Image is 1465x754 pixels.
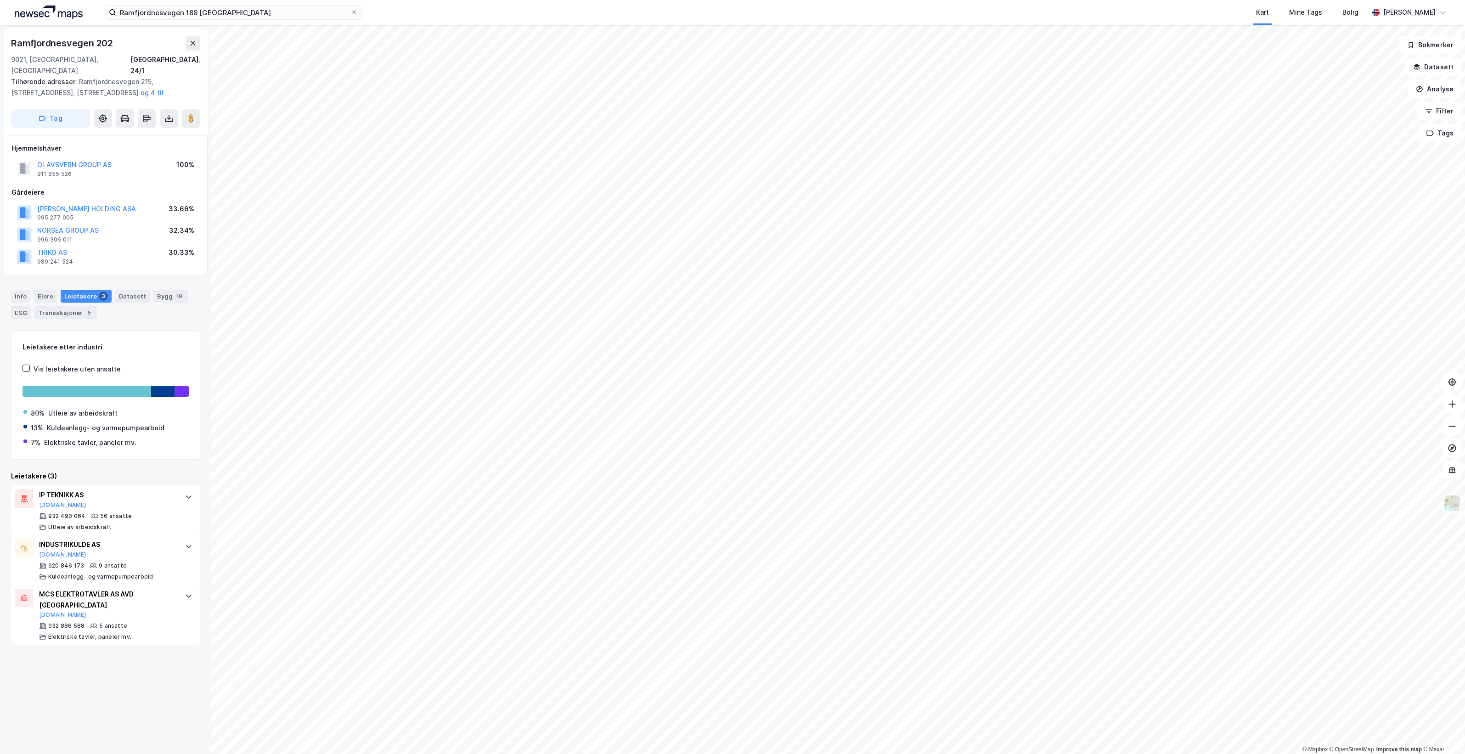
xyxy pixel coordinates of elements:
[31,437,40,448] div: 7%
[115,290,150,303] div: Datasett
[15,6,83,19] img: logo.a4113a55bc3d86da70a041830d287a7e.svg
[1383,7,1436,18] div: [PERSON_NAME]
[47,422,164,433] div: Kuldeanlegg- og varmepumpearbeid
[99,622,127,630] div: 5 ansatte
[169,225,194,236] div: 32.34%
[48,562,84,569] div: 920 846 173
[39,501,86,509] button: [DOMAIN_NAME]
[39,539,176,550] div: INDUSTRIKULDE AS
[31,422,43,433] div: 13%
[48,573,153,580] div: Kuldeanlegg- og varmepumpearbeid
[39,551,86,558] button: [DOMAIN_NAME]
[37,170,72,178] div: 911 855 526
[1376,746,1422,753] a: Improve this map
[11,143,200,154] div: Hjemmelshaver
[48,523,112,531] div: Utleie av arbeidskraft
[130,54,200,76] div: [GEOGRAPHIC_DATA], 24/1
[34,290,57,303] div: Eiere
[175,292,184,301] div: 19
[11,471,200,482] div: Leietakere (3)
[37,258,73,265] div: 989 241 524
[48,622,85,630] div: 932 886 588
[11,54,130,76] div: 9021, [GEOGRAPHIC_DATA], [GEOGRAPHIC_DATA]
[1443,495,1461,512] img: Z
[11,306,31,319] div: ESG
[11,187,200,198] div: Gårdeiere
[99,562,127,569] div: 9 ansatte
[39,490,176,501] div: IP TEKNIKK AS
[48,633,131,641] div: Elektriske tavler, paneler mv.
[1419,710,1465,754] iframe: Chat Widget
[153,290,188,303] div: Bygg
[11,290,30,303] div: Info
[1289,7,1322,18] div: Mine Tags
[48,408,118,419] div: Utleie av arbeidskraft
[1417,102,1461,120] button: Filter
[169,247,194,258] div: 30.33%
[1399,36,1461,54] button: Bokmerker
[34,364,121,375] div: Vis leietakere uten ansatte
[100,512,132,520] div: 56 ansatte
[1342,7,1358,18] div: Bolig
[1302,746,1328,753] a: Mapbox
[169,203,194,214] div: 33.66%
[61,290,112,303] div: Leietakere
[48,512,85,520] div: 932 490 064
[1405,58,1461,76] button: Datasett
[99,292,108,301] div: 3
[44,437,136,448] div: Elektriske tavler, paneler mv.
[85,308,94,317] div: 5
[1256,7,1269,18] div: Kart
[116,6,350,19] input: Søk på adresse, matrikkel, gårdeiere, leietakere eller personer
[11,36,115,51] div: Ramfjordnesvegen 202
[176,159,194,170] div: 100%
[37,236,72,243] div: 996 306 011
[39,611,86,619] button: [DOMAIN_NAME]
[39,589,176,611] div: MCS ELEKTROTAVLER AS AVD [GEOGRAPHIC_DATA]
[11,109,90,128] button: Tag
[1330,746,1374,753] a: OpenStreetMap
[1419,124,1461,142] button: Tags
[31,408,45,419] div: 80%
[37,214,73,221] div: 995 277 905
[11,76,193,98] div: Ramfjordnesvegen 215, [STREET_ADDRESS], [STREET_ADDRESS]
[34,306,97,319] div: Transaksjoner
[23,342,189,353] div: Leietakere etter industri
[1408,80,1461,98] button: Analyse
[11,78,79,85] span: Tilhørende adresser:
